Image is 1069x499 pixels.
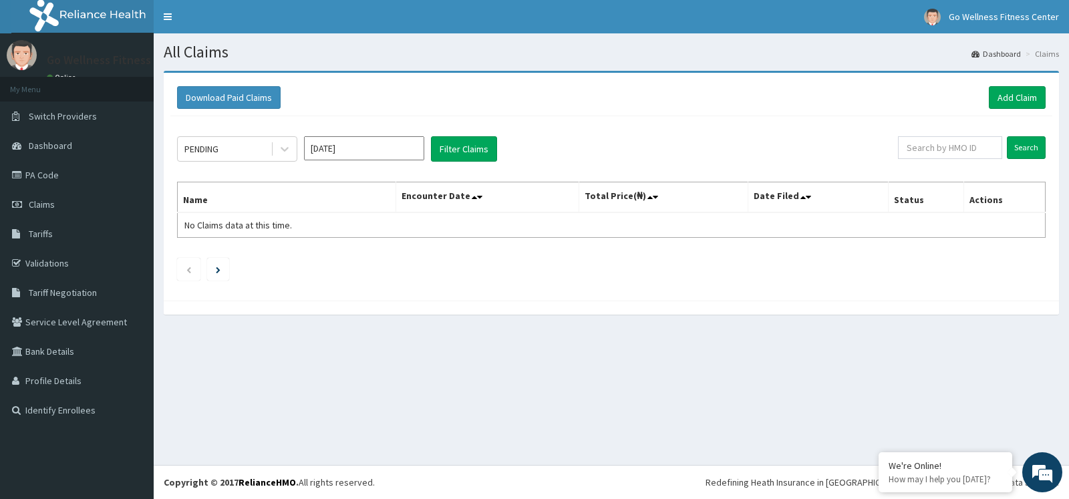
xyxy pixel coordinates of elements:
[29,110,97,122] span: Switch Providers
[239,476,296,488] a: RelianceHMO
[396,182,579,213] th: Encounter Date
[164,43,1059,61] h1: All Claims
[304,136,424,160] input: Select Month and Year
[7,40,37,70] img: User Image
[963,182,1045,213] th: Actions
[216,263,220,275] a: Next page
[29,198,55,210] span: Claims
[971,48,1021,59] a: Dashboard
[1007,136,1046,159] input: Search
[186,263,192,275] a: Previous page
[164,476,299,488] strong: Copyright © 2017 .
[889,460,1002,472] div: We're Online!
[29,228,53,240] span: Tariffs
[949,11,1059,23] span: Go Wellness Fitness Center
[178,182,396,213] th: Name
[898,136,1003,159] input: Search by HMO ID
[748,182,889,213] th: Date Filed
[184,219,292,231] span: No Claims data at this time.
[989,86,1046,109] a: Add Claim
[177,86,281,109] button: Download Paid Claims
[29,140,72,152] span: Dashboard
[47,54,190,66] p: Go Wellness Fitness Center
[154,465,1069,499] footer: All rights reserved.
[431,136,497,162] button: Filter Claims
[47,73,79,82] a: Online
[579,182,748,213] th: Total Price(₦)
[706,476,1059,489] div: Redefining Heath Insurance in [GEOGRAPHIC_DATA] using Telemedicine and Data Science!
[889,474,1002,485] p: How may I help you today?
[924,9,941,25] img: User Image
[1022,48,1059,59] li: Claims
[29,287,97,299] span: Tariff Negotiation
[888,182,963,213] th: Status
[184,142,218,156] div: PENDING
